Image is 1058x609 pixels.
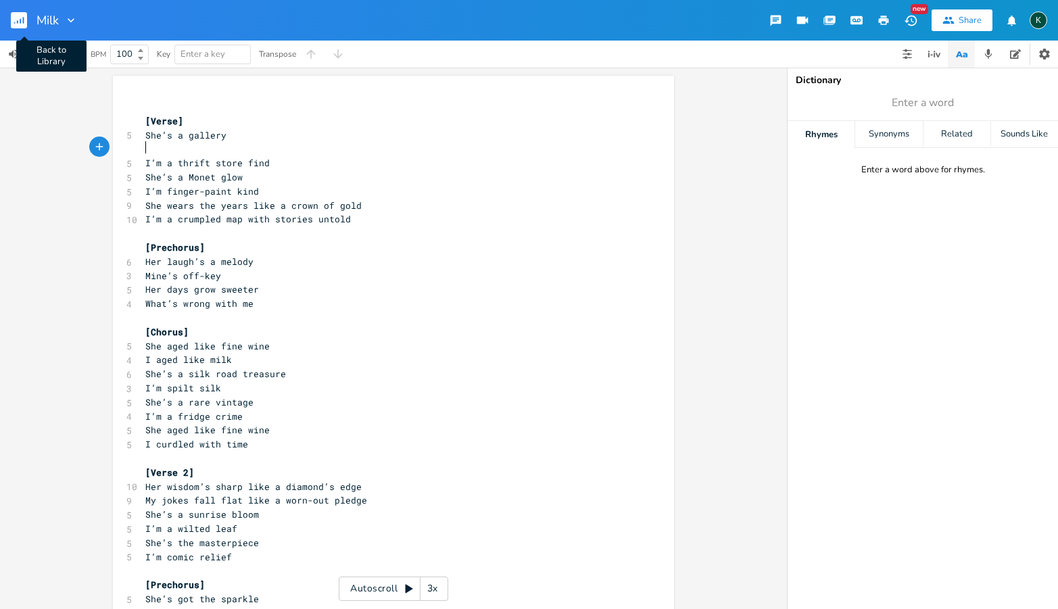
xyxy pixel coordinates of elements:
span: Mine’s off-key [145,270,221,282]
div: Autoscroll [339,577,448,601]
div: Related [923,121,990,148]
div: Sounds Like [991,121,1058,148]
span: Her wisdom’s sharp like a diamond’s edge [145,481,362,493]
span: [Prechorus] [145,241,205,253]
span: She’s the masterpiece [145,537,259,549]
button: Share [932,9,992,31]
button: Back to Library [11,4,38,36]
span: What’s wrong with me [145,297,254,310]
span: I’m comic relief [145,551,232,563]
div: BPM [91,51,106,58]
div: Koval [1030,11,1047,29]
span: She’s got the sparkle [145,593,259,605]
div: Dictionary [796,76,1050,85]
span: Her laugh’s a melody [145,255,254,268]
span: Enter a word [892,95,954,111]
span: Enter a key [181,48,225,60]
span: I’m a crumpled map with stories untold [145,213,351,225]
div: 3x [420,577,445,601]
span: She’s a gallery [145,129,226,141]
span: I’m a wilted leaf [145,522,237,535]
span: I aged like milk [145,354,232,366]
span: She’s a silk road treasure [145,368,286,380]
div: Enter a word above for rhymes. [861,164,985,176]
span: She aged like fine wine [145,424,270,436]
span: Her days grow sweeter [145,283,259,295]
div: Synonyms [855,121,922,148]
span: I’m spilt silk [145,382,221,394]
span: I’m a fridge crime [145,410,243,422]
span: She’s a sunrise bloom [145,508,259,520]
button: K [1030,5,1047,36]
div: Key [157,50,170,58]
button: New [897,8,924,32]
span: [Chorus] [145,326,189,338]
span: She’s a rare vintage [145,396,254,408]
span: [Verse] [145,115,183,127]
span: Milk [37,14,59,26]
span: She wears the years like a crown of gold [145,199,362,212]
span: [Prechorus] [145,579,205,591]
span: She aged like fine wine [145,340,270,352]
span: I curdled with time [145,438,248,450]
div: New [911,4,928,14]
span: [Verse 2] [145,466,194,479]
div: Transpose [259,50,296,58]
span: I’m finger-paint kind [145,185,259,197]
span: I’m a thrift store find [145,157,270,169]
span: She’s a Monet glow [145,171,243,183]
div: Rhymes [788,121,855,148]
div: Share [959,14,982,26]
span: My jokes fall flat like a worn-out pledge [145,494,367,506]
